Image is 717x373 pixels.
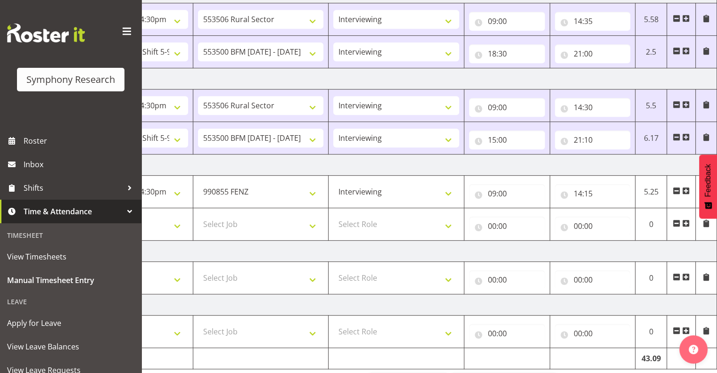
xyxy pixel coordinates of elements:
td: 0 [635,208,667,241]
img: help-xxl-2.png [689,345,698,354]
input: Click to select... [469,217,545,235]
input: Click to select... [555,12,631,31]
div: Symphony Research [26,73,115,87]
td: 5.25 [635,176,667,208]
div: Timesheet [2,226,139,245]
td: 2.5 [635,36,667,68]
td: [DATE] [58,241,717,262]
a: View Leave Balances [2,335,139,358]
div: Leave [2,292,139,311]
img: Rosterit website logo [7,24,85,42]
span: Manual Timesheet Entry [7,273,134,287]
span: Inbox [24,157,137,171]
input: Click to select... [555,98,631,117]
a: Manual Timesheet Entry [2,268,139,292]
td: 0 [635,262,667,294]
span: Roster [24,134,137,148]
a: Apply for Leave [2,311,139,335]
a: View Timesheets [2,245,139,268]
input: Click to select... [555,44,631,63]
input: Click to select... [555,184,631,203]
input: Click to select... [555,324,631,343]
span: View Timesheets [7,250,134,264]
td: 0 [635,316,667,348]
span: Shifts [24,181,123,195]
input: Click to select... [469,270,545,289]
span: View Leave Balances [7,340,134,354]
input: Click to select... [555,130,631,149]
input: Click to select... [469,130,545,149]
span: Apply for Leave [7,316,134,330]
input: Click to select... [469,184,545,203]
td: 5.58 [635,3,667,36]
span: Time & Attendance [24,204,123,219]
input: Click to select... [469,12,545,31]
input: Click to select... [469,324,545,343]
td: [DATE] [58,154,717,176]
td: [DATE] [58,294,717,316]
td: 6.17 [635,122,667,154]
input: Click to select... [555,217,631,235]
td: [DATE] [58,68,717,89]
td: 5.5 [635,89,667,122]
button: Feedback - Show survey [699,154,717,219]
input: Click to select... [469,44,545,63]
input: Click to select... [469,98,545,117]
input: Click to select... [555,270,631,289]
td: 43.09 [635,348,667,369]
span: Feedback [704,164,712,197]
